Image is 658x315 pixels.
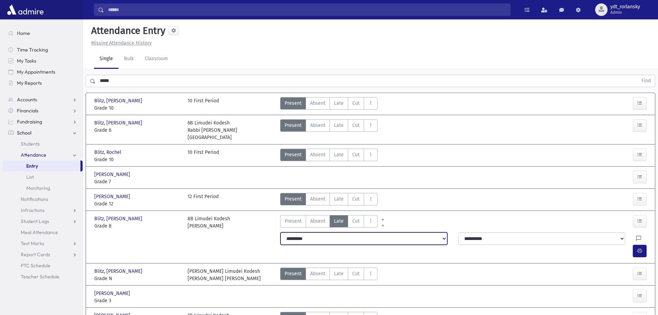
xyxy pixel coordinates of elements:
span: Fundraising [17,119,42,125]
span: Entry [26,163,38,169]
span: School [17,130,31,136]
a: Time Tracking [3,44,83,55]
a: Attendance [3,149,83,160]
span: Notifications [21,196,48,202]
span: Cut [352,195,360,203]
span: Test Marks [21,240,44,247]
span: Monitoring [26,185,50,191]
a: Teacher Schedule [3,271,83,282]
span: Present [285,217,302,225]
span: Absent [310,100,325,107]
span: Cut [352,151,360,158]
div: AttTypes [280,97,378,112]
span: My Tasks [17,58,36,64]
div: AttTypes [280,215,378,230]
a: Monitoring [3,183,83,194]
a: PTC Schedule [3,260,83,271]
a: Students [3,138,83,149]
a: Entry [3,160,80,172]
a: Infractions [3,205,83,216]
a: Single [94,49,118,69]
span: Cut [352,122,360,129]
span: Late [334,195,344,203]
span: Admin [610,10,640,15]
span: Time Tracking [17,47,48,53]
span: Absent [310,270,325,277]
span: Late [334,122,344,129]
a: Home [3,28,83,39]
span: Grade 12 [94,200,181,207]
span: Accounts [17,96,37,103]
div: 8B Limudei Kodesh [PERSON_NAME] [188,215,230,230]
span: Absent [310,122,325,129]
span: Cut [352,270,360,277]
span: Meal Attendance [21,229,58,235]
span: Cut [352,100,360,107]
a: Test Marks [3,238,83,249]
div: AttTypes [280,119,378,141]
span: Blitz, Rochel [94,149,123,156]
span: Report Cards [21,251,50,258]
a: Missing Attendance History [88,40,152,46]
span: Present [285,270,302,277]
div: 12 First Period [188,193,219,207]
a: My Reports [3,77,83,89]
a: Financials [3,105,83,116]
span: Blitz, [PERSON_NAME] [94,268,144,275]
a: Fundraising [3,116,83,127]
span: Blitz, [PERSON_NAME] [94,97,144,104]
span: Home [17,30,30,36]
span: Financials [17,108,38,114]
u: Missing Attendance History [91,40,152,46]
span: Blitz, [PERSON_NAME] [94,215,144,222]
a: Report Cards [3,249,83,260]
a: Classroom [139,49,173,69]
span: Grade 8 [94,222,181,230]
div: AttTypes [280,193,378,207]
a: Bulk [118,49,139,69]
div: AttTypes [280,149,378,163]
span: My Appointments [17,69,55,75]
span: Present [285,122,302,129]
h5: Attendance Entry [88,25,165,37]
span: Students [21,141,40,147]
span: Absent [310,151,325,158]
button: Find [637,75,655,87]
a: Notifications [3,194,83,205]
span: Teacher Schedule [21,274,59,280]
span: List [26,174,34,180]
span: Grade N [94,275,181,282]
a: List [3,172,83,183]
span: Attendance [21,152,46,158]
span: Grade 6 [94,127,181,134]
span: Infractions [21,207,45,213]
a: School [3,127,83,138]
span: ydt_rorlansky [610,4,640,10]
span: Late [334,100,344,107]
a: Meal Attendance [3,227,83,238]
span: Grade 10 [94,104,181,112]
img: AdmirePro [6,3,45,17]
span: Present [285,100,302,107]
span: My Reports [17,80,42,86]
span: Present [285,151,302,158]
div: 6B Limudei Kodesh Rabbi [PERSON_NAME][GEOGRAPHIC_DATA] [188,119,274,141]
span: Absent [310,195,325,203]
span: [PERSON_NAME] [94,193,132,200]
div: 10 First Period [188,97,219,112]
span: Present [285,195,302,203]
div: [PERSON_NAME] Limudei Kodesh [PERSON_NAME] [PERSON_NAME] [188,268,261,282]
a: My Tasks [3,55,83,66]
span: Grade 3 [94,297,181,304]
span: [PERSON_NAME] [94,171,132,178]
span: Late [334,217,344,225]
span: Grade 7 [94,178,181,185]
span: Grade 10 [94,156,181,163]
span: Blitz, [PERSON_NAME] [94,119,144,127]
span: PTC Schedule [21,262,50,269]
div: 10 First Period [188,149,219,163]
span: Late [334,151,344,158]
span: [PERSON_NAME] [94,290,132,297]
span: Absent [310,217,325,225]
span: Late [334,270,344,277]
